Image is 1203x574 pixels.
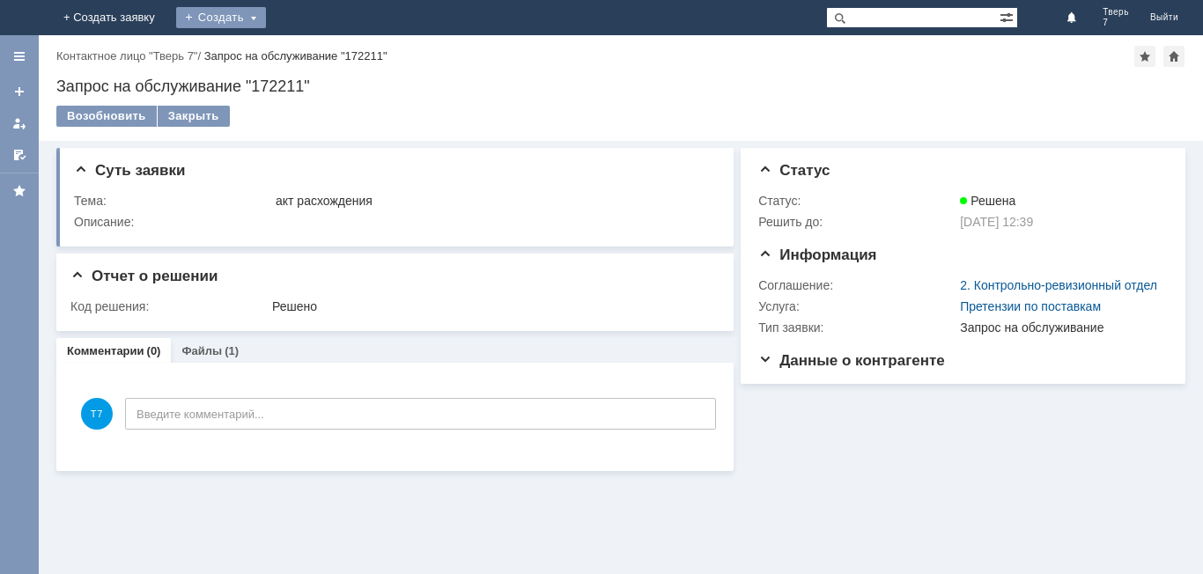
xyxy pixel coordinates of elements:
div: / [56,49,204,63]
a: Комментарии [67,344,144,357]
span: Статус [758,162,830,179]
span: Тверь [1103,7,1129,18]
div: Запрос на обслуживание "172211" [56,77,1185,95]
span: Информация [758,247,876,263]
a: Мои заявки [5,109,33,137]
div: акт расхождения [276,194,710,208]
span: 7 [1103,18,1129,28]
a: Мои согласования [5,141,33,169]
div: Соглашение: [758,278,956,292]
div: Описание: [74,215,713,229]
span: Суть заявки [74,162,185,179]
div: Тип заявки: [758,320,956,335]
a: 2. Контрольно-ревизионный отдел [960,278,1157,292]
div: Решено [272,299,710,313]
div: Запрос на обслуживание [960,320,1160,335]
div: Статус: [758,194,956,208]
span: Отчет о решении [70,268,218,284]
div: Создать [176,7,266,28]
div: Решить до: [758,215,956,229]
span: Т7 [81,398,113,430]
div: Код решения: [70,299,269,313]
span: Расширенный поиск [1000,8,1017,25]
div: (1) [225,344,239,357]
span: [DATE] 12:39 [960,215,1033,229]
div: Запрос на обслуживание "172211" [204,49,387,63]
div: Добавить в избранное [1134,46,1155,67]
a: Претензии по поставкам [960,299,1101,313]
a: Создать заявку [5,77,33,106]
span: Данные о контрагенте [758,352,945,369]
a: Файлы [181,344,222,357]
div: (0) [147,344,161,357]
a: Контактное лицо "Тверь 7" [56,49,197,63]
div: Услуга: [758,299,956,313]
div: Сделать домашней страницей [1163,46,1185,67]
span: Решена [960,194,1015,208]
div: Тема: [74,194,272,208]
